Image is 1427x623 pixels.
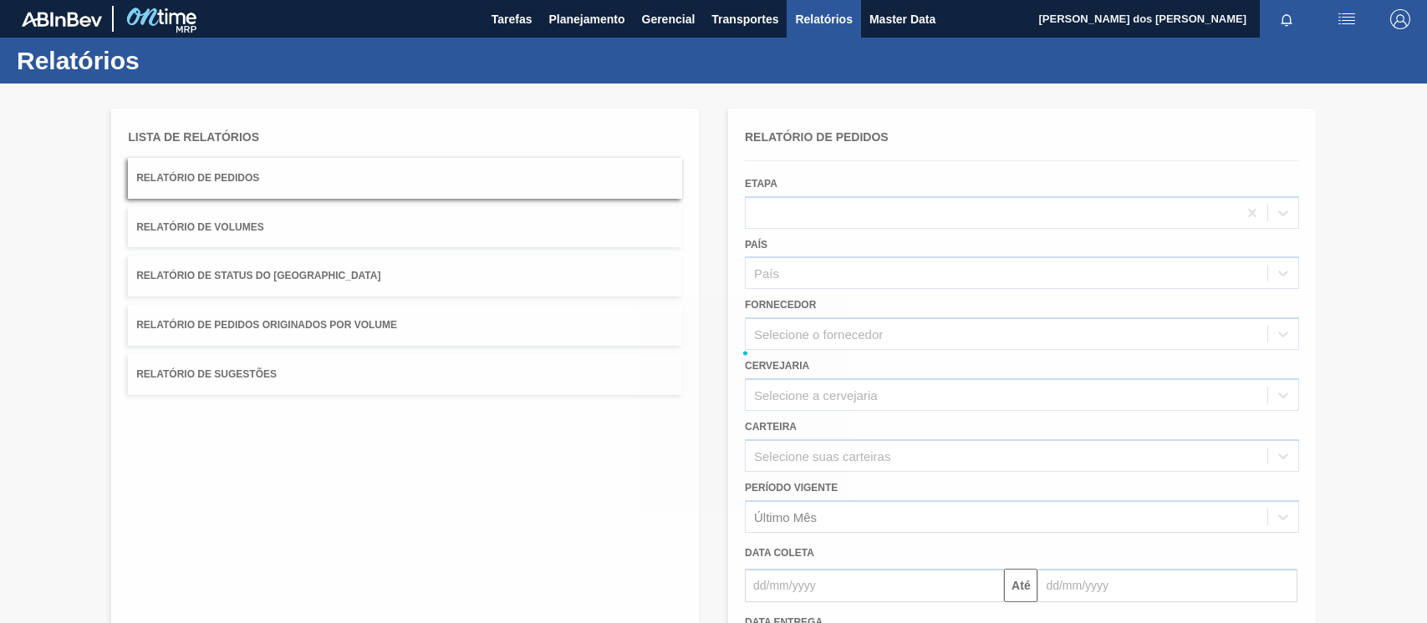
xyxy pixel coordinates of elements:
span: Tarefas [492,9,533,29]
img: Logout [1390,9,1410,29]
button: Notificações [1260,8,1313,31]
span: Relatórios [795,9,852,29]
span: Gerencial [642,9,696,29]
span: Master Data [869,9,935,29]
span: Transportes [711,9,778,29]
span: Planejamento [548,9,624,29]
h1: Relatórios [17,51,313,70]
img: userActions [1337,9,1357,29]
img: TNhmsLtSVTkK8tSr43FrP2fwEKptu5GPRR3wAAAABJRU5ErkJggg== [22,12,102,27]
